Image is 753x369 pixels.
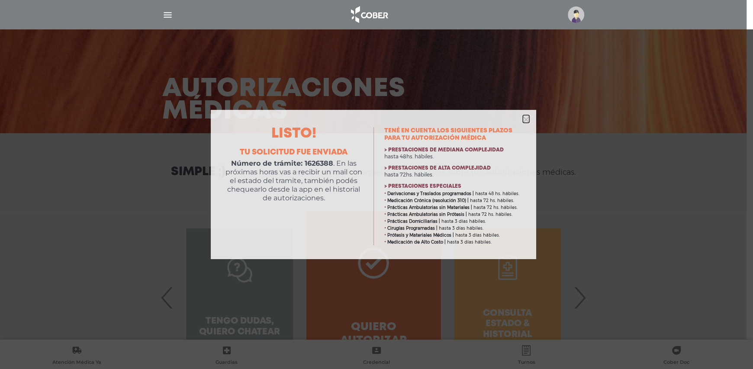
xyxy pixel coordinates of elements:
span: hasta 3 días hábiles. [441,218,486,224]
h3: Tené en cuenta los siguientes plazos para tu autorización médica [384,127,522,142]
span: hasta 48 hs. hábiles. [475,191,519,196]
b: Número de trámite: 1626388 [231,159,333,167]
span: hasta 72 hs. hábiles. [470,198,514,203]
span: hasta 3 días hábiles. [439,225,483,231]
b: Medicación Crónica (resolución 310) | [387,198,469,203]
b: Prácticas Ambulatorias sin Prótesis | [387,212,467,217]
b: Prácticas Ambulatorias sin Materiales | [387,205,472,210]
h2: Listo! [225,127,363,141]
span: hasta 3 días hábiles. [455,232,500,238]
p: hasta 72hs. hábiles. [384,171,522,178]
h4: > Prestaciones especiales [384,183,522,189]
h4: Tu solicitud fue enviada [225,148,363,157]
b: Prótesis y Materiales Médicos | [387,232,454,238]
b: Cirugías Programadas | [387,225,438,231]
h4: > Prestaciones de mediana complejidad [384,147,522,153]
span: hasta 72 hs. hábiles. [468,212,512,217]
p: hasta 48hs. hábiles. [384,153,522,160]
p: . En las próximas horas vas a recibir un mail con el estado del tramite, también podés chequearlo... [225,159,363,202]
span: hasta 3 días hábiles. [447,239,492,245]
b: Derivaciones y Traslados programados | [387,191,474,196]
span: hasta 72 hs. hábiles. [473,205,518,210]
b: Prácticas Domiciliarias | [387,218,440,224]
h4: > Prestaciones de alta complejidad [384,165,522,171]
b: Medicación de Alto Costo | [387,239,446,245]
